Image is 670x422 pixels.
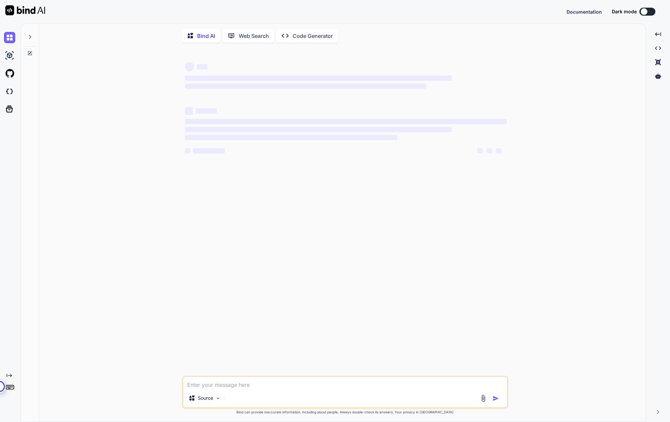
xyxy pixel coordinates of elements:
[185,127,452,132] span: ‌
[185,148,190,154] span: ‌
[487,148,492,154] span: ‌
[4,50,15,61] img: ai-studio
[185,62,194,71] span: ‌
[239,32,269,40] p: Web Search
[197,64,207,69] span: ‌
[185,119,507,124] span: ‌
[567,8,602,15] button: Documentation
[492,395,499,402] img: icon
[612,8,637,15] span: Dark mode
[293,32,333,40] p: Code Generator
[4,68,15,79] img: githubLight
[198,395,213,401] p: Source
[215,395,221,401] img: Pick Models
[193,148,225,154] span: ‌
[185,75,452,81] span: ‌
[182,410,508,415] p: Bind can provide inaccurate information, including about people. Always double-check its answers....
[185,107,193,115] span: ‌
[185,135,397,140] span: ‌
[196,108,217,114] span: ‌
[4,32,15,43] img: chat
[477,148,483,154] span: ‌
[185,83,426,89] span: ‌
[567,9,602,15] span: Documentation
[496,148,501,154] span: ‌
[5,5,45,15] img: Bind AI
[197,32,215,40] p: Bind AI
[4,86,15,97] img: darkCloudIdeIcon
[479,394,487,402] img: attachment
